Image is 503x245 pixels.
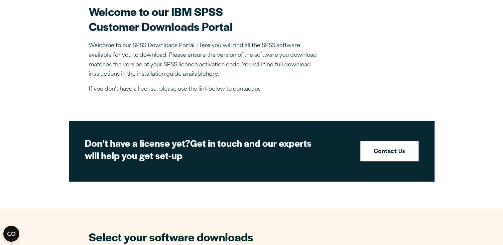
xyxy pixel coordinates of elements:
[374,148,405,156] strong: Contact Us
[89,85,321,94] p: If you don’t have a license, please use the link below to contact us
[89,41,321,79] p: Welcome to our SPSS Downloads Portal. Here you will find all the SPSS software available for you ...
[85,136,190,149] strong: Don’t have a license yet?
[360,141,419,162] a: Contact Us
[89,229,312,244] h2: Select your software downloads
[85,137,317,162] h2: Get in touch and our experts will help you get set-up
[89,4,321,34] h2: Welcome to our IBM SPSS Customer Downloads Portal
[206,72,218,77] a: here
[3,226,19,242] button: Open CMP widget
